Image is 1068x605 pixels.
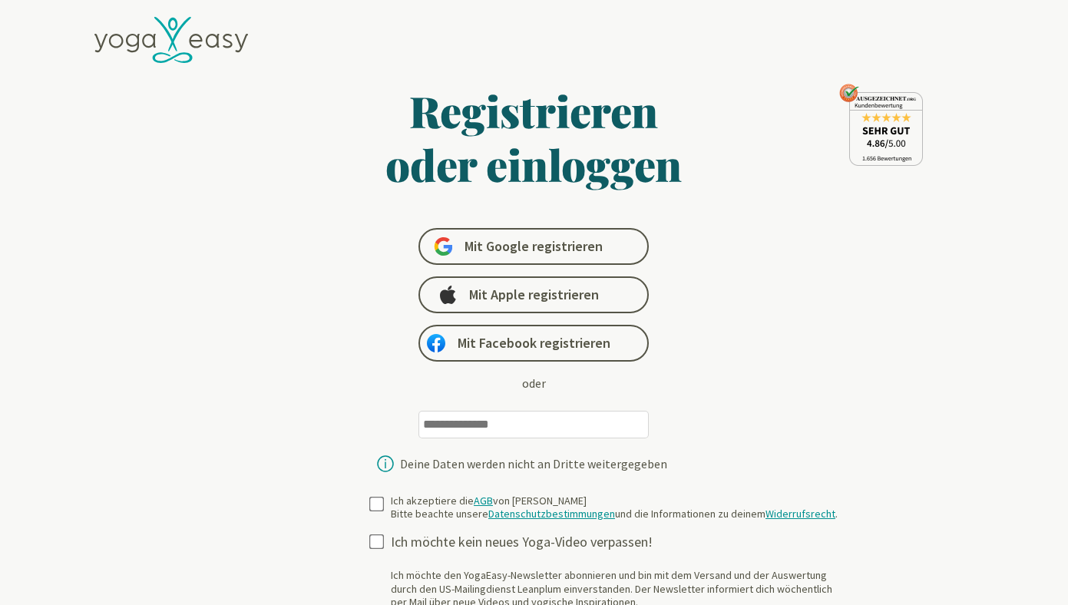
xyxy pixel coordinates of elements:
[391,494,838,521] div: Ich akzeptiere die von [PERSON_NAME] Bitte beachte unsere und die Informationen zu deinem .
[418,276,649,313] a: Mit Apple registrieren
[765,507,835,521] a: Widerrufsrecht
[400,458,667,470] div: Deine Daten werden nicht an Dritte weitergegeben
[391,534,850,551] div: Ich möchte kein neues Yoga-Video verpassen!
[418,228,649,265] a: Mit Google registrieren
[522,374,546,392] div: oder
[469,286,599,304] span: Mit Apple registrieren
[458,334,610,352] span: Mit Facebook registrieren
[465,237,603,256] span: Mit Google registrieren
[839,84,923,166] img: ausgezeichnet_seal.png
[474,494,493,507] a: AGB
[418,325,649,362] a: Mit Facebook registrieren
[488,507,615,521] a: Datenschutzbestimmungen
[237,84,832,191] h1: Registrieren oder einloggen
